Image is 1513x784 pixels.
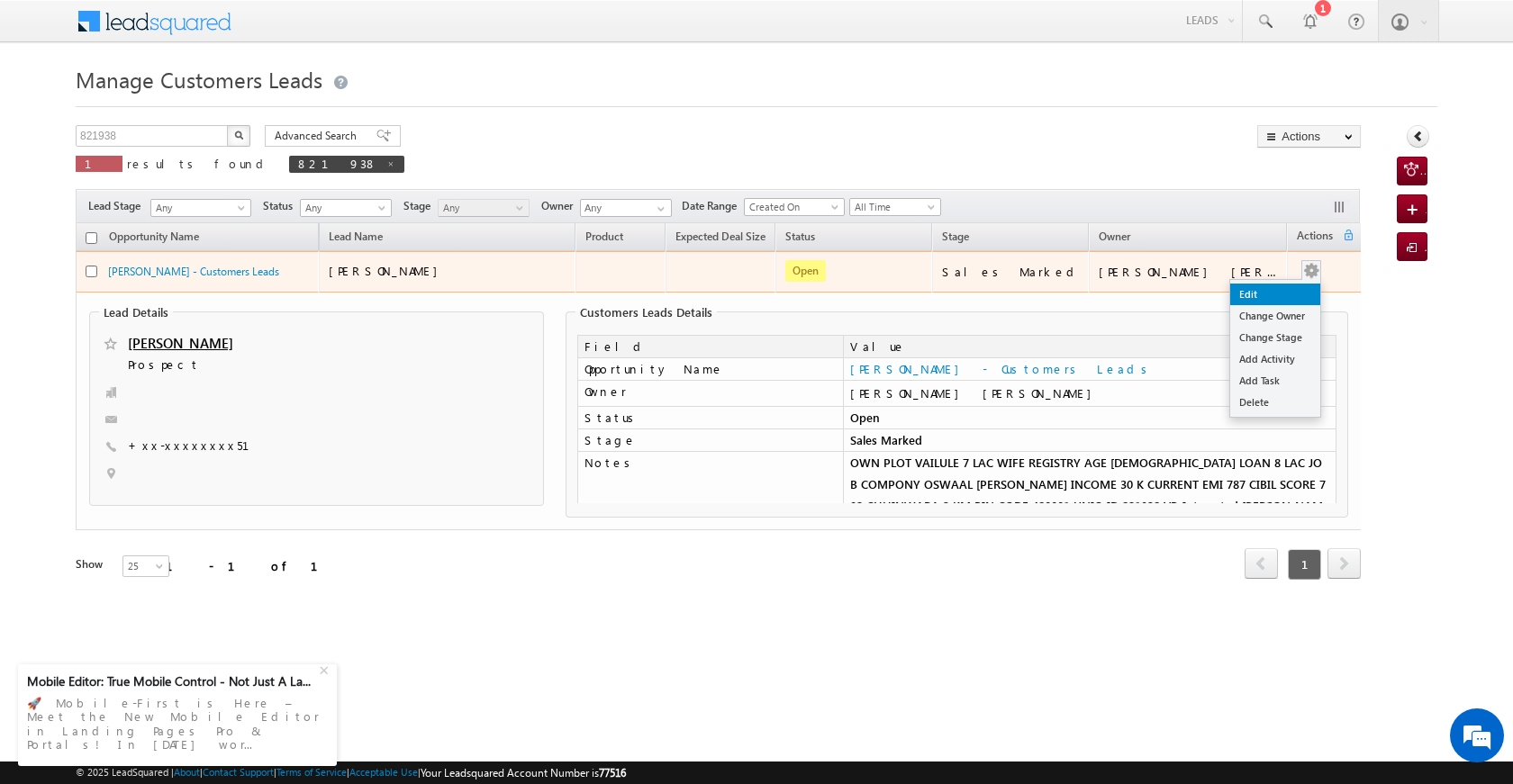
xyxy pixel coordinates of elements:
a: About [174,766,200,778]
a: Any [150,199,251,217]
a: Created On [744,198,845,216]
a: Add Activity [1230,348,1320,370]
span: 77516 [599,766,626,779]
a: 25 [122,555,169,577]
textarea: Type your message and hit 'Enter' [23,167,329,539]
div: [PERSON_NAME] [PERSON_NAME] [850,385,1329,401]
a: Show All Items [648,200,670,218]
div: [PERSON_NAME] [PERSON_NAME] [1099,264,1279,280]
em: Start Chat [245,554,327,579]
legend: Lead Details [99,305,173,320]
a: Contact Support [203,766,274,778]
a: next [1327,550,1361,579]
button: Actions [1257,125,1361,148]
td: Field [577,335,843,358]
a: Add Task [1230,370,1320,392]
a: Terms of Service [276,766,347,778]
td: Owner [577,381,843,407]
div: Minimize live chat window [295,9,339,52]
span: results found [127,156,270,171]
span: Stage [942,230,969,243]
span: Actions [1288,226,1342,249]
a: Edit [1230,284,1320,305]
span: Any [439,200,524,216]
td: Value [843,335,1336,358]
a: Any [438,199,530,217]
span: Opportunity Name [109,230,199,243]
span: Owner [1099,230,1130,243]
span: 25 [123,558,171,574]
span: Product [585,230,623,243]
a: Stage [933,227,978,250]
span: Date Range [682,198,744,214]
span: Your Leadsquared Account Number is [421,766,626,779]
input: Type to Search [580,199,672,217]
span: © 2025 LeadSquared | | | | | [76,764,626,781]
td: Stage [577,429,843,452]
a: All Time [849,198,941,216]
span: 821938 [298,156,377,171]
div: Chat with us now [94,95,303,118]
span: Status [263,198,300,214]
a: Status [776,227,824,250]
span: +xx-xxxxxxxx51 [128,437,271,455]
div: Sales Marked [942,264,1081,280]
span: 1 [85,156,113,171]
a: [PERSON_NAME] - Customers Leads [850,361,1154,376]
td: Sales Marked [843,429,1336,452]
legend: Customers Leads Details [575,305,717,320]
span: Lead Name [320,227,392,250]
span: [PERSON_NAME] [329,263,447,278]
span: next [1327,548,1361,579]
span: 1 [1288,549,1321,580]
span: Created On [745,199,838,215]
span: All Time [850,199,936,215]
span: Prospect [128,356,409,374]
a: Change Stage [1230,327,1320,348]
a: Opportunity Name [100,227,208,250]
td: Open [843,407,1336,429]
td: Opportunity Name [577,358,843,381]
div: Mobile Editor: True Mobile Control - Not Just A La... [27,673,317,689]
img: d_60004797649_company_0_60004797649 [31,95,76,118]
span: Any [151,200,245,216]
a: Acceptable Use [349,766,418,778]
span: Manage Customers Leads [76,65,322,94]
span: Any [301,200,386,216]
span: Expected Deal Size [675,230,766,243]
a: Expected Deal Size [666,227,775,250]
span: prev [1245,548,1278,579]
a: prev [1245,550,1278,579]
a: [PERSON_NAME] - Customers Leads [108,265,279,278]
td: Status [577,407,843,429]
div: Show [76,556,108,572]
a: Change Owner [1230,305,1320,327]
span: Lead Stage [88,198,148,214]
td: Notes [577,452,843,539]
div: 🚀 Mobile-First is Here – Meet the New Mobile Editor in Landing Pages Pro & Portals! In [DATE] wor... [27,690,328,757]
span: Open [785,260,826,282]
a: [PERSON_NAME] [128,334,233,352]
div: 1 - 1 of 1 [166,555,340,576]
span: Stage [403,198,438,214]
div: + [315,658,337,680]
td: OWN PLOT VAILULE 7 LAC WIFE REGISTRY AGE [DEMOGRAPHIC_DATA] LOAN 8 LAC JOB COMPONY OSWAAL [PERSON... [843,452,1336,539]
img: Search [234,131,243,140]
span: Owner [541,198,580,214]
span: Advanced Search [275,128,362,144]
a: Delete [1230,392,1320,413]
input: Check all records [86,232,97,244]
a: Any [300,199,392,217]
